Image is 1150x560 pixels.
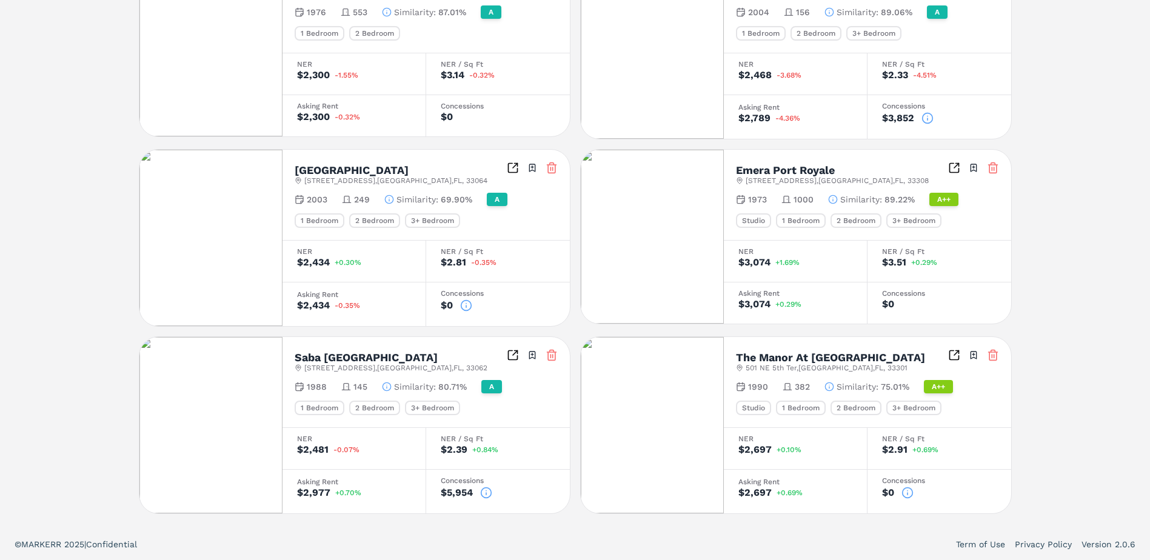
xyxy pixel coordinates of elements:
[886,401,941,415] div: 3+ Bedroom
[1081,538,1135,550] a: Version 2.0.6
[297,70,330,80] div: $2,300
[297,301,330,310] div: $2,434
[736,401,771,415] div: Studio
[776,401,826,415] div: 1 Bedroom
[913,72,937,79] span: -4.51%
[297,112,330,122] div: $2,300
[441,477,555,484] div: Concessions
[912,446,938,453] span: +0.69%
[64,539,86,549] span: 2025 |
[882,435,997,442] div: NER / Sq Ft
[924,380,953,393] div: A++
[736,165,835,176] h2: Emera Port Royale
[297,258,330,267] div: $2,434
[738,61,852,68] div: NER
[441,193,472,205] span: 69.90%
[837,6,878,18] span: Similarity :
[927,5,948,19] div: A
[882,258,906,267] div: $3.51
[295,401,344,415] div: 1 Bedroom
[333,446,359,453] span: -0.07%
[738,445,772,455] div: $2,697
[297,488,330,498] div: $2,977
[472,446,498,453] span: +0.84%
[295,26,344,41] div: 1 Bedroom
[405,213,460,228] div: 3+ Bedroom
[307,6,326,18] span: 1976
[15,539,21,549] span: ©
[441,301,453,310] div: $0
[956,538,1005,550] a: Term of Use
[882,248,997,255] div: NER / Sq Ft
[794,193,814,205] span: 1000
[335,72,358,79] span: -1.55%
[837,381,878,393] span: Similarity :
[882,477,997,484] div: Concessions
[746,363,908,373] span: 501 NE 5th Ter , [GEOGRAPHIC_DATA] , FL , 33301
[882,113,914,123] div: $3,852
[353,381,367,393] span: 145
[441,61,555,68] div: NER / Sq Ft
[882,70,908,80] div: $2.33
[335,489,361,496] span: +0.70%
[441,102,555,110] div: Concessions
[738,104,852,111] div: Asking Rent
[441,290,555,297] div: Concessions
[335,113,360,121] span: -0.32%
[469,72,495,79] span: -0.32%
[736,352,925,363] h2: The Manor At [GEOGRAPHIC_DATA]
[796,6,810,18] span: 156
[882,61,997,68] div: NER / Sq Ft
[886,213,941,228] div: 3+ Bedroom
[911,259,937,266] span: +0.29%
[776,213,826,228] div: 1 Bedroom
[738,290,852,297] div: Asking Rent
[738,478,852,485] div: Asking Rent
[304,176,487,185] span: [STREET_ADDRESS] , [GEOGRAPHIC_DATA] , FL , 33064
[471,259,496,266] span: -0.35%
[349,26,400,41] div: 2 Bedroom
[441,435,555,442] div: NER / Sq Ft
[396,193,438,205] span: Similarity :
[297,61,411,68] div: NER
[736,213,771,228] div: Studio
[507,349,519,361] a: Inspect Comparables
[738,248,852,255] div: NER
[746,176,929,185] span: [STREET_ADDRESS] , [GEOGRAPHIC_DATA] , FL , 33308
[775,115,800,122] span: -4.36%
[441,248,555,255] div: NER / Sq Ft
[736,26,786,41] div: 1 Bedroom
[748,6,769,18] span: 2004
[738,488,772,498] div: $2,697
[882,445,908,455] div: $2.91
[748,193,767,205] span: 1973
[438,381,467,393] span: 80.71%
[840,193,882,205] span: Similarity :
[882,102,997,110] div: Concessions
[349,401,400,415] div: 2 Bedroom
[481,5,501,19] div: A
[297,102,411,110] div: Asking Rent
[487,193,507,206] div: A
[884,193,915,205] span: 89.22%
[441,112,453,122] div: $0
[831,401,881,415] div: 2 Bedroom
[881,6,912,18] span: 89.06%
[441,258,466,267] div: $2.81
[882,290,997,297] div: Concessions
[1015,538,1072,550] a: Privacy Policy
[297,291,411,298] div: Asking Rent
[297,248,411,255] div: NER
[297,478,411,485] div: Asking Rent
[295,165,409,176] h2: [GEOGRAPHIC_DATA]
[297,435,411,442] div: NER
[21,539,64,549] span: MARKERR
[831,213,881,228] div: 2 Bedroom
[846,26,901,41] div: 3+ Bedroom
[775,301,801,308] span: +0.29%
[335,259,361,266] span: +0.30%
[441,445,467,455] div: $2.39
[882,488,894,498] div: $0
[775,259,800,266] span: +1.69%
[297,445,329,455] div: $2,481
